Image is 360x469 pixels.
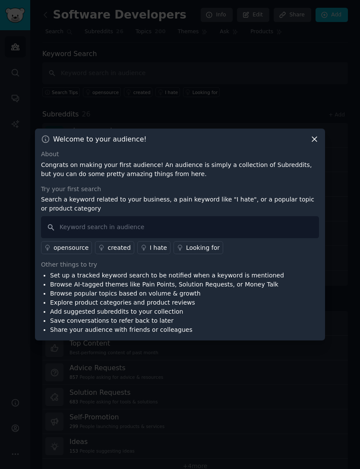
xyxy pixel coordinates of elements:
[107,243,130,252] div: created
[53,135,147,144] h3: Welcome to your audience!
[137,241,171,254] a: I hate
[50,271,284,280] li: Set up a tracked keyword search to be notified when a keyword is mentioned
[41,216,319,238] input: Keyword search in audience
[50,307,284,316] li: Add suggested subreddits to your collection
[41,161,319,179] p: Congrats on making your first audience! An audience is simply a collection of Subreddits, but you...
[41,150,319,159] div: About
[50,316,284,325] li: Save conversations to refer back to later
[41,260,319,269] div: Other things to try
[41,241,92,254] a: opensource
[50,289,284,298] li: Browse popular topics based on volume & growth
[150,243,167,252] div: I hate
[41,185,319,194] div: Try your first search
[50,325,284,334] li: Share your audience with friends or colleagues
[95,241,134,254] a: created
[41,195,319,213] p: Search a keyword related to your business, a pain keyword like "I hate", or a popular topic or pr...
[186,243,220,252] div: Looking for
[174,241,223,254] a: Looking for
[50,280,284,289] li: Browse AI-tagged themes like Pain Points, Solution Requests, or Money Talk
[50,298,284,307] li: Explore product categories and product reviews
[54,243,88,252] div: opensource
